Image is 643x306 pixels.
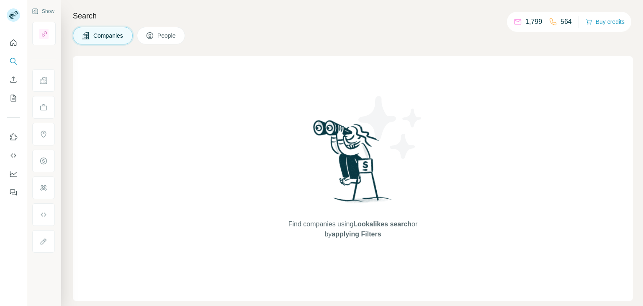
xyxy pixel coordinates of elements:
span: applying Filters [332,231,381,238]
span: Find companies using or by [286,219,420,239]
img: Surfe Illustration - Woman searching with binoculars [309,118,396,211]
span: Companies [93,31,124,40]
button: Feedback [7,185,20,200]
h4: Search [73,10,633,22]
button: Quick start [7,35,20,50]
span: Lookalikes search [353,220,412,228]
p: 564 [561,17,572,27]
button: Use Surfe API [7,148,20,163]
p: 1,799 [525,17,542,27]
span: People [157,31,177,40]
button: Use Surfe on LinkedIn [7,130,20,145]
button: My lists [7,91,20,106]
button: Show [26,5,60,18]
button: Buy credits [586,16,625,28]
img: Surfe Illustration - Stars [353,90,428,165]
button: Search [7,54,20,69]
button: Enrich CSV [7,72,20,87]
button: Dashboard [7,166,20,182]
